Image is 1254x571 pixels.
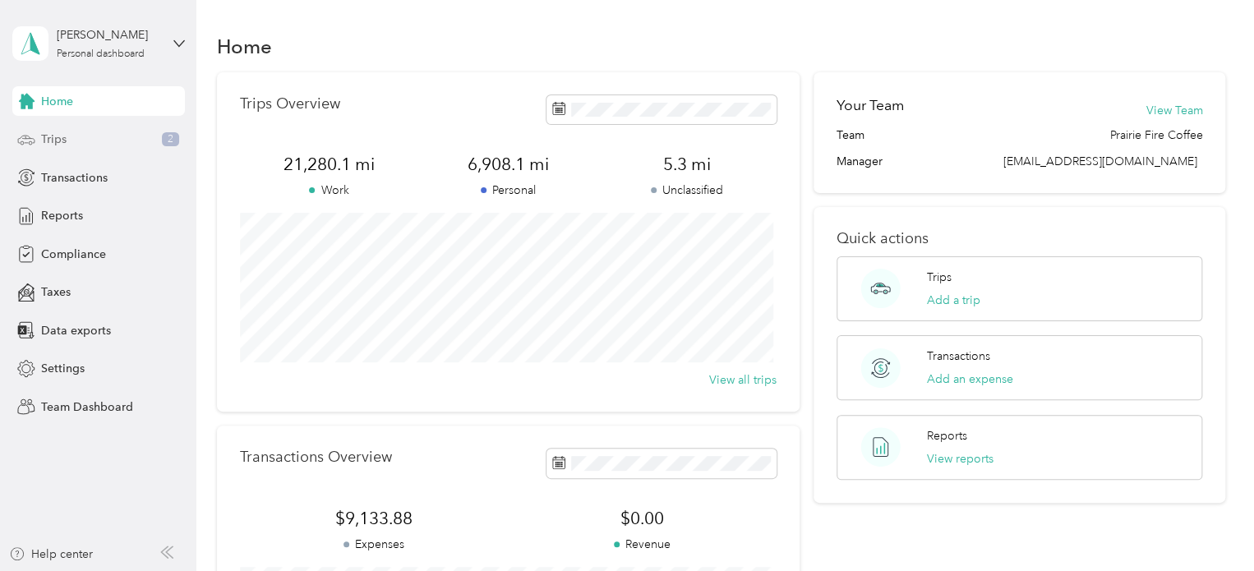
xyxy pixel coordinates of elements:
span: Settings [41,360,85,377]
p: Personal [418,182,597,199]
p: Revenue [508,536,776,553]
div: Personal dashboard [57,49,145,59]
span: Reports [41,207,83,224]
p: Work [240,182,419,199]
span: $0.00 [508,507,776,530]
h2: Your Team [837,95,904,116]
span: Taxes [41,283,71,301]
button: View all trips [709,371,777,389]
span: Compliance [41,246,106,263]
h1: Home [217,38,272,55]
span: 2 [162,132,179,147]
iframe: Everlance-gr Chat Button Frame [1162,479,1254,571]
div: [PERSON_NAME] [57,26,159,44]
span: Transactions [41,169,108,186]
span: 21,280.1 mi [240,153,419,176]
span: Trips [41,131,67,148]
p: Reports [927,427,967,444]
span: Team Dashboard [41,398,133,416]
span: $9,133.88 [240,507,508,530]
button: View reports [927,450,994,467]
p: Unclassified [597,182,777,199]
p: Transactions [927,348,990,365]
p: Trips [927,269,952,286]
span: 5.3 mi [597,153,777,176]
button: Add an expense [927,371,1013,388]
span: Manager [837,153,883,170]
p: Transactions Overview [240,449,392,466]
span: Data exports [41,322,111,339]
button: Add a trip [927,292,980,309]
span: Home [41,93,73,110]
button: Help center [9,546,93,563]
p: Expenses [240,536,508,553]
button: View Team [1146,102,1202,119]
span: [EMAIL_ADDRESS][DOMAIN_NAME] [1003,154,1196,168]
p: Quick actions [837,230,1202,247]
span: 6,908.1 mi [418,153,597,176]
span: Prairie Fire Coffee [1109,127,1202,144]
span: Team [837,127,864,144]
p: Trips Overview [240,95,340,113]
